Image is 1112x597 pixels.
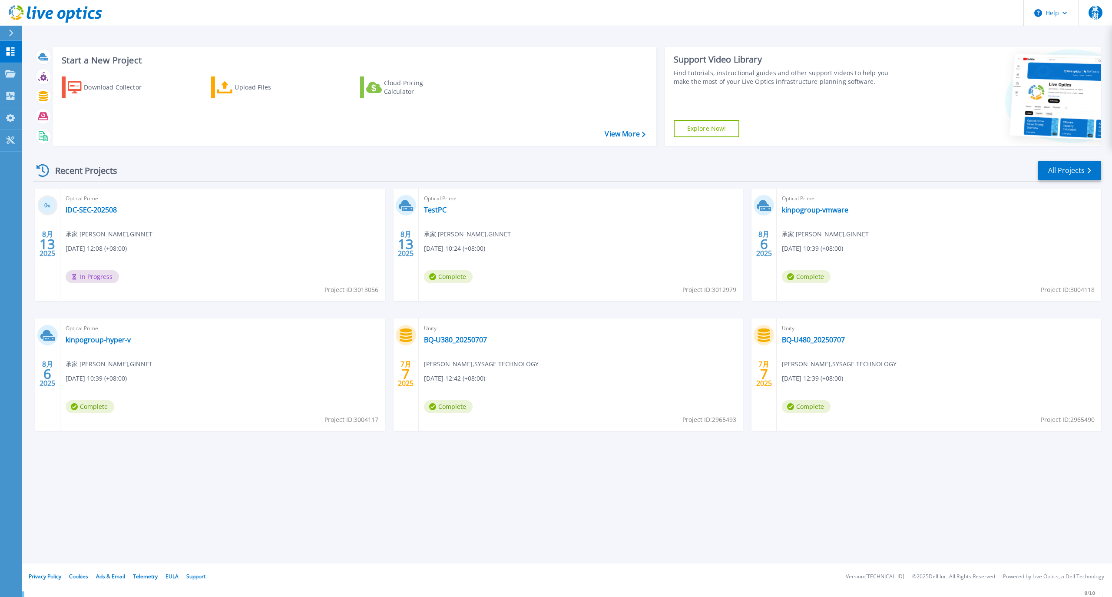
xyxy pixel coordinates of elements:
[674,69,899,86] div: Find tutorials, instructional guides and other support videos to help you make the most of your L...
[39,228,56,260] div: 8月 2025
[424,400,473,413] span: Complete
[1089,6,1102,20] span: 承謝
[66,374,127,383] span: [DATE] 10:39 (+08:00)
[782,359,897,369] span: [PERSON_NAME] , SYSAGE TECHNOLOGY
[186,573,205,580] a: Support
[912,574,995,580] li: © 2025 Dell Inc. All Rights Reserved
[96,573,125,580] a: Ads & Email
[782,374,843,383] span: [DATE] 12:39 (+08:00)
[782,229,869,239] span: 承家 [PERSON_NAME] , GINNET
[39,358,56,390] div: 8月 2025
[66,194,380,203] span: Optical Prime
[397,228,414,260] div: 8月 2025
[756,358,772,390] div: 7月 2025
[756,228,772,260] div: 8月 2025
[66,324,380,333] span: Optical Prime
[69,573,88,580] a: Cookies
[424,270,473,283] span: Complete
[682,285,736,295] span: Project ID: 3012979
[424,374,485,383] span: [DATE] 12:42 (+08:00)
[62,56,645,65] h3: Start a New Project
[1041,415,1095,425] span: Project ID: 2965490
[1085,591,1107,597] span: 0 / 10
[846,574,904,580] li: Version: [TECHNICAL_ID]
[66,206,117,214] a: IDC-SEC-202508
[397,358,414,390] div: 7月 2025
[133,573,158,580] a: Telemetry
[62,76,159,98] a: Download Collector
[424,244,485,253] span: [DATE] 10:24 (+08:00)
[760,370,768,378] span: 7
[324,285,378,295] span: Project ID: 3013056
[324,415,378,425] span: Project ID: 3004117
[782,206,848,214] a: kinpogroup-vmware
[66,359,152,369] span: 承家 [PERSON_NAME] , GINNET
[782,244,843,253] span: [DATE] 10:39 (+08:00)
[424,229,511,239] span: 承家 [PERSON_NAME] , GINNET
[37,201,58,211] h3: 0
[66,229,152,239] span: 承家 [PERSON_NAME] , GINNET
[782,194,1096,203] span: Optical Prime
[402,370,410,378] span: 7
[424,194,738,203] span: Optical Prime
[165,573,179,580] a: EULA
[782,270,831,283] span: Complete
[235,79,304,96] div: Upload Files
[33,160,129,181] div: Recent Projects
[1038,161,1101,180] a: All Projects
[66,335,131,344] a: kinpogroup-hyper-v
[674,54,899,65] div: Support Video Library
[605,130,645,138] a: View More
[29,573,61,580] a: Privacy Policy
[1003,574,1104,580] li: Powered by Live Optics, a Dell Technology
[43,370,51,378] span: 6
[682,415,736,425] span: Project ID: 2965493
[40,240,55,248] span: 13
[211,76,308,98] a: Upload Files
[760,240,768,248] span: 6
[66,400,114,413] span: Complete
[424,359,539,369] span: [PERSON_NAME] , SYSAGE TECHNOLOGY
[398,240,414,248] span: 13
[782,324,1096,333] span: Unity
[424,335,487,344] a: BQ-U380_20250707
[674,120,740,137] a: Explore Now!
[66,270,119,283] span: In Progress
[424,206,447,214] a: TestPC
[360,76,457,98] a: Cloud Pricing Calculator
[47,203,50,208] span: %
[782,400,831,413] span: Complete
[1041,285,1095,295] span: Project ID: 3004118
[384,79,453,96] div: Cloud Pricing Calculator
[84,79,153,96] div: Download Collector
[424,324,738,333] span: Unity
[782,335,845,344] a: BQ-U480_20250707
[66,244,127,253] span: [DATE] 12:08 (+08:00)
